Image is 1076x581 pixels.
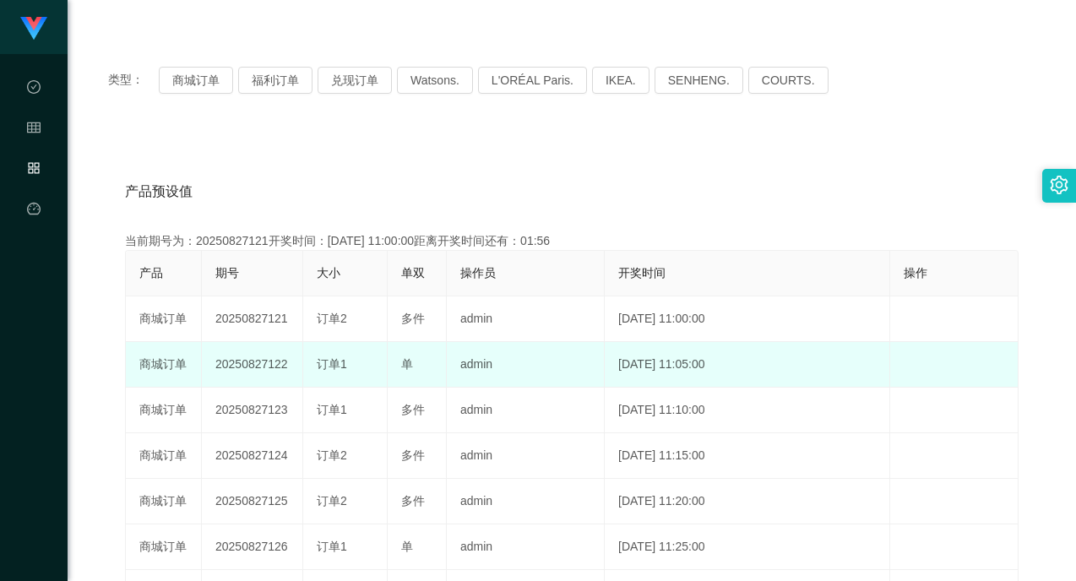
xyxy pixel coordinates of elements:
[401,403,425,416] span: 多件
[605,342,890,388] td: [DATE] 11:05:00
[401,357,413,371] span: 单
[202,524,303,570] td: 20250827126
[401,312,425,325] span: 多件
[202,433,303,479] td: 20250827124
[126,524,202,570] td: 商城订单
[605,296,890,342] td: [DATE] 11:00:00
[27,113,41,147] i: 图标: table
[139,266,163,280] span: 产品
[27,73,41,106] i: 图标: check-circle-o
[317,357,347,371] span: 订单1
[605,433,890,479] td: [DATE] 11:15:00
[159,67,233,94] button: 商城订单
[447,524,605,570] td: admin
[202,388,303,433] td: 20250827123
[126,479,202,524] td: 商城订单
[401,540,413,553] span: 单
[318,67,392,94] button: 兑现订单
[605,388,890,433] td: [DATE] 11:10:00
[904,266,927,280] span: 操作
[592,67,649,94] button: IKEA.
[108,67,159,94] span: 类型：
[1050,176,1068,194] i: 图标: setting
[317,540,347,553] span: 订单1
[460,266,496,280] span: 操作员
[317,448,347,462] span: 订单2
[202,479,303,524] td: 20250827125
[478,67,587,94] button: L'ORÉAL Paris.
[20,17,47,41] img: logo.9652507e.png
[317,266,340,280] span: 大小
[317,403,347,416] span: 订单1
[401,448,425,462] span: 多件
[447,342,605,388] td: admin
[317,494,347,508] span: 订单2
[27,154,41,187] i: 图标: appstore-o
[27,81,41,231] span: 数据中心
[126,342,202,388] td: 商城订单
[126,296,202,342] td: 商城订单
[447,296,605,342] td: admin
[126,388,202,433] td: 商城订单
[125,232,1019,250] div: 当前期号为：20250827121开奖时间：[DATE] 11:00:00距离开奖时间还有：01:56
[447,433,605,479] td: admin
[125,182,193,202] span: 产品预设值
[401,266,425,280] span: 单双
[238,67,312,94] button: 福利订单
[447,388,605,433] td: admin
[605,524,890,570] td: [DATE] 11:25:00
[215,266,239,280] span: 期号
[27,122,41,272] span: 会员管理
[202,296,303,342] td: 20250827121
[748,67,829,94] button: COURTS.
[618,266,666,280] span: 开奖时间
[317,312,347,325] span: 订单2
[605,479,890,524] td: [DATE] 11:20:00
[27,162,41,312] span: 产品管理
[655,67,743,94] button: SENHENG.
[126,433,202,479] td: 商城订单
[401,494,425,508] span: 多件
[27,193,41,363] a: 图标: dashboard平台首页
[447,479,605,524] td: admin
[202,342,303,388] td: 20250827122
[397,67,473,94] button: Watsons.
